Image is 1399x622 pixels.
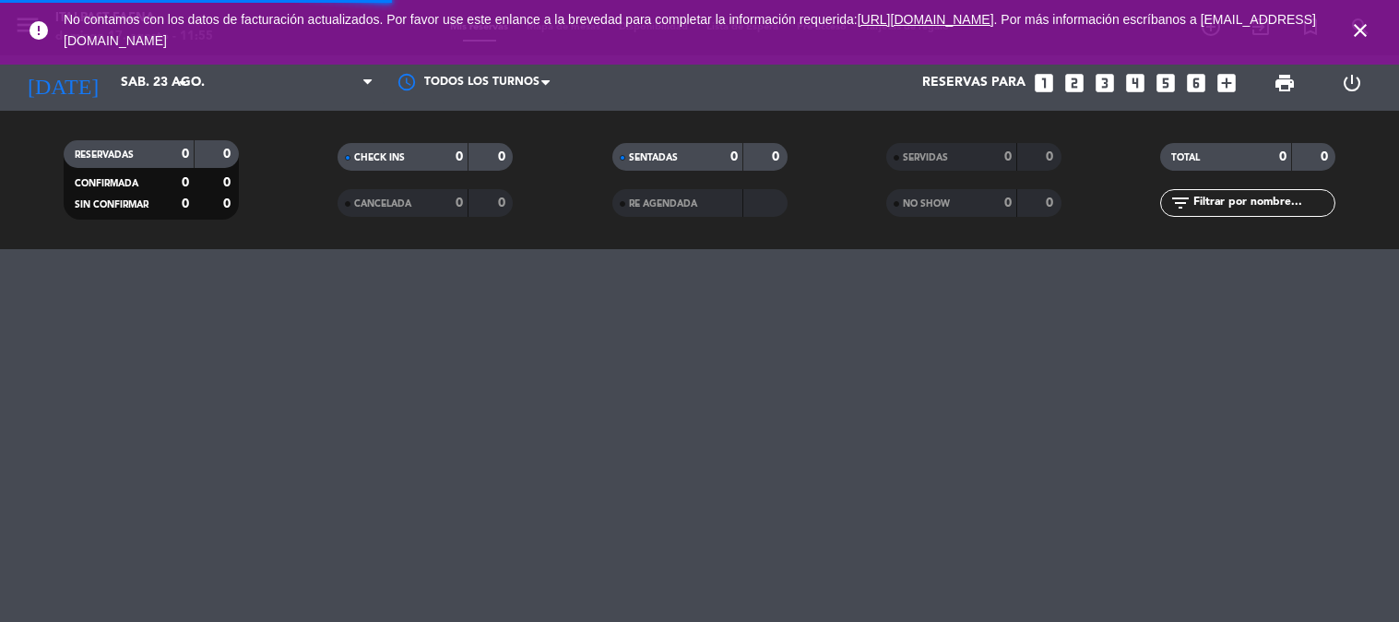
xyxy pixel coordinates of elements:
[64,12,1316,48] a: . Por más información escríbanos a [EMAIL_ADDRESS][DOMAIN_NAME]
[223,148,234,161] strong: 0
[903,153,948,162] span: SERVIDAS
[182,176,189,189] strong: 0
[172,72,194,94] i: arrow_drop_down
[922,76,1026,90] span: Reservas para
[903,199,950,209] span: NO SHOW
[456,150,463,163] strong: 0
[75,179,138,188] span: CONFIRMADA
[730,150,738,163] strong: 0
[1046,197,1057,209] strong: 0
[182,197,189,210] strong: 0
[1032,71,1056,95] i: looks_one
[1274,72,1296,94] span: print
[1341,72,1363,94] i: power_settings_new
[1321,150,1332,163] strong: 0
[1215,71,1239,95] i: add_box
[354,153,405,162] span: CHECK INS
[1349,19,1371,42] i: close
[498,150,509,163] strong: 0
[1154,71,1178,95] i: looks_5
[223,176,234,189] strong: 0
[354,199,411,209] span: CANCELADA
[28,19,50,42] i: error
[1004,197,1012,209] strong: 0
[14,63,112,103] i: [DATE]
[1279,150,1286,163] strong: 0
[1171,153,1200,162] span: TOTAL
[1093,71,1117,95] i: looks_3
[456,197,463,209] strong: 0
[858,12,994,27] a: [URL][DOMAIN_NAME]
[64,12,1316,48] span: No contamos con los datos de facturación actualizados. Por favor use este enlance a la brevedad p...
[1169,192,1192,214] i: filter_list
[498,197,509,209] strong: 0
[1123,71,1147,95] i: looks_4
[1046,150,1057,163] strong: 0
[1192,193,1334,213] input: Filtrar por nombre...
[1004,150,1012,163] strong: 0
[75,150,134,160] span: RESERVADAS
[1184,71,1208,95] i: looks_6
[223,197,234,210] strong: 0
[1318,55,1385,111] div: LOG OUT
[75,200,148,209] span: SIN CONFIRMAR
[629,153,678,162] span: SENTADAS
[772,150,783,163] strong: 0
[1062,71,1086,95] i: looks_two
[629,199,697,209] span: RE AGENDADA
[182,148,189,161] strong: 0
